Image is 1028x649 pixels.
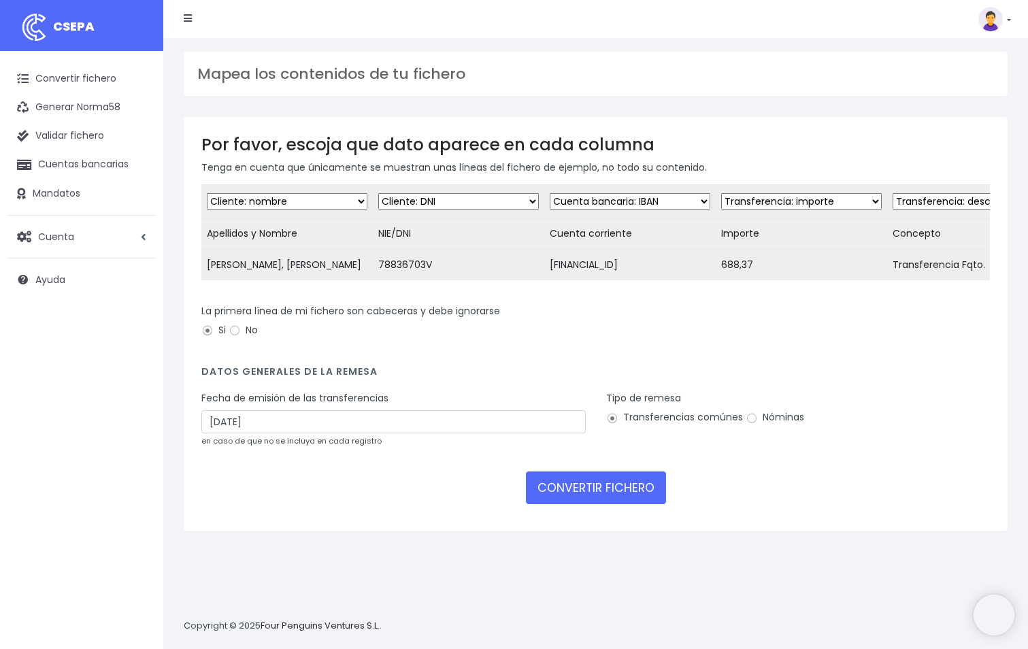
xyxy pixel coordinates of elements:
td: Cuenta corriente [544,218,716,250]
a: Cuenta [7,222,156,251]
p: Tenga en cuenta que únicamente se muestran unas líneas del fichero de ejemplo, no todo su contenido. [201,160,990,175]
a: Validar fichero [7,122,156,150]
td: [FINANCIAL_ID] [544,250,716,281]
span: Ayuda [35,273,65,286]
img: profile [978,7,1003,31]
td: [PERSON_NAME], [PERSON_NAME] [201,250,373,281]
h4: Datos generales de la remesa [201,366,990,384]
p: Copyright © 2025 . [184,619,382,633]
label: La primera línea de mi fichero son cabeceras y debe ignorarse [201,304,500,318]
a: Mandatos [7,180,156,208]
span: CSEPA [53,18,95,35]
td: 688,37 [716,250,887,281]
label: Tipo de remesa [606,391,681,405]
label: Transferencias comúnes [606,410,743,425]
a: Convertir fichero [7,65,156,93]
td: 78836703V [373,250,544,281]
a: Generar Norma58 [7,93,156,122]
button: CONVERTIR FICHERO [526,471,666,504]
label: Nóminas [746,410,804,425]
label: Si [201,323,226,337]
label: Fecha de emisión de las transferencias [201,391,388,405]
td: NIE/DNI [373,218,544,250]
a: Cuentas bancarias [7,150,156,179]
td: Apellidos y Nombre [201,218,373,250]
img: logo [17,10,51,44]
h3: Por favor, escoja que dato aparece en cada columna [201,135,990,154]
h3: Mapea los contenidos de tu fichero [197,65,994,83]
a: Ayuda [7,265,156,294]
td: Importe [716,218,887,250]
small: en caso de que no se incluya en cada registro [201,435,382,446]
span: Cuenta [38,229,74,243]
label: No [229,323,258,337]
a: Four Penguins Ventures S.L. [261,619,380,632]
